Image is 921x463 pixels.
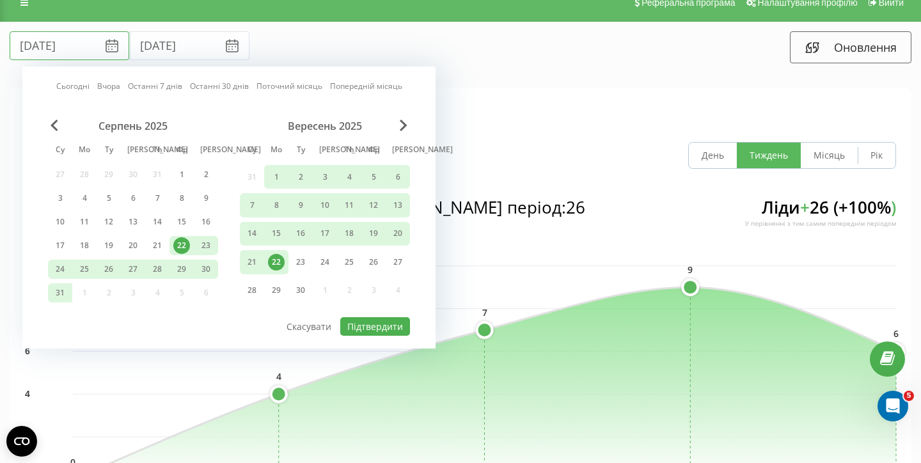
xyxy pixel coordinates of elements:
div: 30 [292,282,309,299]
div: 4 [76,190,93,207]
div: 20 [390,225,406,242]
text: 9 [688,263,693,276]
div: Вт 12 Серпня 2025 Року [97,212,121,231]
div: Сб 9 серпня 2025 року [194,189,218,208]
div: Чт 18 вересня 2025 року [337,222,361,246]
abbr: П'ятниця [364,141,383,161]
div: 2 [198,166,214,183]
div: 6 [125,190,141,207]
div: 21 [244,254,260,271]
div: Чт 11 вересня 2025 року [337,193,361,217]
div: 16 [292,225,309,242]
div: Нд 28 вересня 2025 року [240,279,264,302]
a: Сьогодні [56,80,90,92]
span: + [800,196,810,219]
button: Місяць [801,143,858,168]
span: Наступного місяця [400,120,407,131]
div: Пн 8 вересня 2025 року [264,193,288,217]
div: Ср 10 вересня 2025 року [313,193,337,217]
button: Скасувати [279,317,338,336]
div: Сб 30 серпня 2025 року [194,260,218,279]
div: Пт 29 серпня 2025 року [169,260,194,279]
div: Ср 3 вересня 2025 року [313,165,337,189]
div: 12 [100,214,117,230]
abbr: Середа [123,141,143,161]
div: Чт 4 вересня 2025 року [337,165,361,189]
div: 26 [365,254,382,271]
div: Вт 16 Вер, 2025 [288,222,313,246]
div: 27 [390,254,406,271]
div: 16 [198,214,214,230]
button: Підтвердити [340,317,410,336]
div: Вт 5 серпня 2025 року [97,189,121,208]
button: День [689,143,737,168]
abbr: Субота [388,141,407,161]
text: 4 [276,370,281,382]
div: Сб 6 вересня 2025 року [386,165,410,189]
div: Пн 18 Сер, 2025 [72,236,97,255]
div: Пн 29 вересня 2025 року [264,279,288,302]
div: Ср 24 Вересня 2025 Року [313,250,337,274]
div: 23 [292,254,309,271]
div: 17 [52,237,68,254]
abbr: Вівторок [291,141,310,161]
div: Неділя, 31 серпня 2025 року [48,283,72,302]
div: Ср 20 Серпня 2025 Року [121,236,145,255]
div: П'ятниця, 19 вересня 2025 року [361,222,386,246]
div: 29 [268,282,285,299]
div: 25 [76,261,93,278]
div: Ср 6 Серпня 2025 Року [121,189,145,208]
div: Вт Серпень 19 2025 [97,236,121,255]
div: 8 [173,190,190,207]
div: 27 [125,261,141,278]
div: Пн 4 Серпня 2025 Року [72,189,97,208]
div: Пн 22 вересня 2025 року [264,250,288,274]
div: 2 [292,169,309,185]
div: Чт 25 вересня 2025 року [337,250,361,274]
a: Останні 30 днів [190,80,249,92]
div: Пн 25 серпня 2025 року [72,260,97,279]
abbr: Понеділок [267,141,286,161]
a: Попередній місяць [330,80,402,92]
div: Сб 16 Серпня 2025 Року [194,212,218,231]
iframe: Живий чат Intercom [878,391,908,421]
div: 24 [52,261,68,278]
abbr: Понеділок [75,141,94,161]
text: 7 [482,306,487,318]
div: Чт 14 Серпня 2025 Року [145,212,169,231]
div: Неділя, 3 серпня 2025 року [48,189,72,208]
div: 8 [268,197,285,214]
div: Пт 26 вересня 2025 року [361,250,386,274]
div: 11 [76,214,93,230]
button: Відкрити віджет CMP [6,426,37,457]
div: Сб 20 вересня 2025 року [386,222,410,246]
div: Вересень 2025 [240,120,410,132]
abbr: Середа [315,141,335,161]
div: 11 [341,197,358,214]
div: 14 [149,214,166,230]
span: ) [891,196,896,219]
div: 3 [317,169,333,185]
div: Пн 15 вересня 2025 року [264,222,288,246]
div: Пт 12 вересня 2025 року [361,193,386,217]
abbr: Субота [196,141,216,161]
div: Сб 27 вересня 2025 року [386,250,410,274]
div: Ср 17 Вер, 2025 [313,222,337,246]
div: Пт 1 серпня 2025 року [169,165,194,184]
div: Ср 13 серпня 2025 року [121,212,145,231]
div: 21 [149,237,166,254]
button: Оновлення [790,31,911,63]
span: Попередній місяць [51,120,58,131]
text: 4 [25,389,30,399]
a: Вчора [97,80,120,92]
div: Пт 5 вересня 2025 року [361,165,386,189]
div: Вт 23 вересня 2025 р. [288,250,313,274]
div: Неділя, 21 вересня 2025 року [240,250,264,274]
div: 17 [317,225,333,242]
div: 5 [365,169,382,185]
a: Останні 7 днів [128,80,182,92]
div: 31 [52,285,68,301]
div: Сб 23 Сер 2025 [194,236,218,255]
div: 22 [173,237,190,254]
div: Сб 2 серпня 2025 року [194,165,218,184]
